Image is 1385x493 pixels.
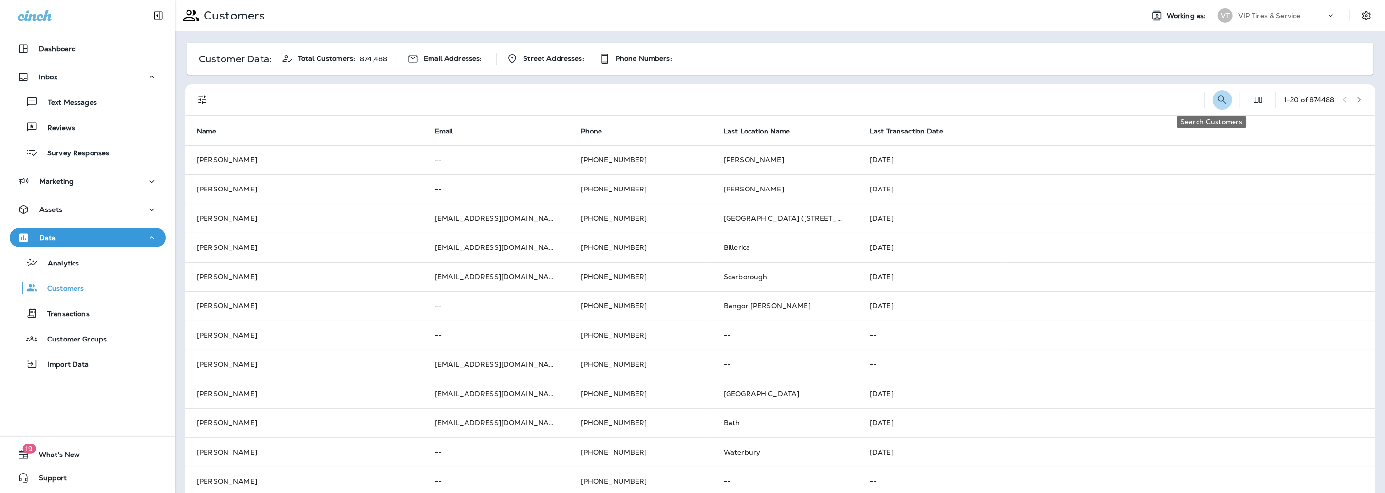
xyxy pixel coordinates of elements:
[10,117,166,137] button: Reviews
[724,360,846,368] p: --
[423,233,569,262] td: [EMAIL_ADDRESS][DOMAIN_NAME]
[10,39,166,58] button: Dashboard
[569,262,712,291] td: [PHONE_NUMBER]
[10,468,166,488] button: Support
[435,302,558,310] p: --
[569,350,712,379] td: [PHONE_NUMBER]
[298,55,355,63] span: Total Customers:
[569,204,712,233] td: [PHONE_NUMBER]
[1238,12,1301,19] p: VIP Tires & Service
[423,379,569,408] td: [EMAIL_ADDRESS][DOMAIN_NAME]
[870,331,1364,339] p: --
[10,303,166,323] button: Transactions
[360,55,387,63] p: 874,488
[424,55,482,63] span: Email Addresses:
[870,127,956,135] span: Last Transaction Date
[22,444,36,454] span: 19
[1167,12,1208,20] span: Working as:
[29,451,80,462] span: What's New
[523,55,584,63] span: Street Addresses:
[724,448,760,456] span: Waterbury
[423,204,569,233] td: [EMAIL_ADDRESS][DOMAIN_NAME]
[724,418,740,427] span: Bath
[724,477,846,485] p: --
[435,127,453,135] span: Email
[10,171,166,191] button: Marketing
[435,127,466,135] span: Email
[858,204,1375,233] td: [DATE]
[858,408,1375,437] td: [DATE]
[10,328,166,349] button: Customer Groups
[724,331,846,339] p: --
[616,55,672,63] span: Phone Numbers:
[185,262,423,291] td: [PERSON_NAME]
[870,360,1364,368] p: --
[858,233,1375,262] td: [DATE]
[37,124,75,133] p: Reviews
[569,437,712,467] td: [PHONE_NUMBER]
[858,437,1375,467] td: [DATE]
[581,127,615,135] span: Phone
[870,477,1364,485] p: --
[39,73,57,81] p: Inbox
[185,437,423,467] td: [PERSON_NAME]
[10,252,166,273] button: Analytics
[858,174,1375,204] td: [DATE]
[858,262,1375,291] td: [DATE]
[197,127,217,135] span: Name
[10,228,166,247] button: Data
[185,321,423,350] td: [PERSON_NAME]
[199,55,272,63] p: Customer Data:
[185,379,423,408] td: [PERSON_NAME]
[10,67,166,87] button: Inbox
[185,408,423,437] td: [PERSON_NAME]
[569,379,712,408] td: [PHONE_NUMBER]
[724,127,803,135] span: Last Location Name
[435,331,558,339] p: --
[193,90,212,110] button: Filters
[724,185,784,193] span: [PERSON_NAME]
[145,6,172,25] button: Collapse Sidebar
[1358,7,1375,24] button: Settings
[870,127,943,135] span: Last Transaction Date
[858,291,1375,321] td: [DATE]
[38,259,79,268] p: Analytics
[10,445,166,464] button: 19What's New
[569,408,712,437] td: [PHONE_NUMBER]
[37,284,84,294] p: Customers
[435,477,558,485] p: --
[37,310,90,319] p: Transactions
[185,204,423,233] td: [PERSON_NAME]
[858,145,1375,174] td: [DATE]
[39,234,56,242] p: Data
[37,149,109,158] p: Survey Responses
[10,200,166,219] button: Assets
[569,233,712,262] td: [PHONE_NUMBER]
[185,350,423,379] td: [PERSON_NAME]
[724,272,767,281] span: Scarborough
[435,448,558,456] p: --
[569,145,712,174] td: [PHONE_NUMBER]
[185,233,423,262] td: [PERSON_NAME]
[724,302,811,310] span: Bangor [PERSON_NAME]
[10,142,166,163] button: Survey Responses
[435,185,558,193] p: --
[1218,8,1233,23] div: VT
[858,379,1375,408] td: [DATE]
[39,206,62,213] p: Assets
[185,291,423,321] td: [PERSON_NAME]
[1177,116,1246,128] div: Search Customers
[724,243,750,252] span: Billerica
[1284,96,1335,104] div: 1 - 20 of 874488
[39,45,76,53] p: Dashboard
[38,360,89,370] p: Import Data
[423,408,569,437] td: [EMAIL_ADDRESS][DOMAIN_NAME]
[197,127,229,135] span: Name
[10,354,166,374] button: Import Data
[724,127,790,135] span: Last Location Name
[569,321,712,350] td: [PHONE_NUMBER]
[1248,90,1268,110] button: Edit Fields
[200,8,265,23] p: Customers
[29,474,67,486] span: Support
[724,155,784,164] span: [PERSON_NAME]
